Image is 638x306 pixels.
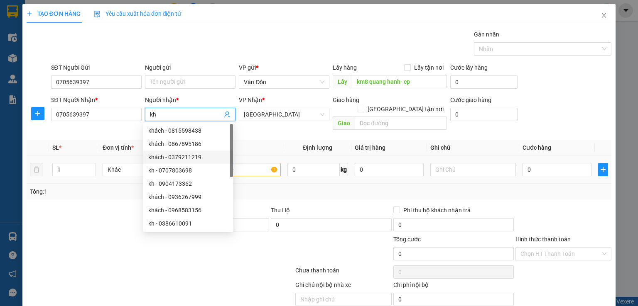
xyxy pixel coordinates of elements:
[364,104,447,114] span: [GEOGRAPHIC_DATA] tận nơi
[523,144,551,151] span: Cước hàng
[400,206,474,215] span: Phí thu hộ khách nhận trả
[244,76,324,88] span: Vân Đồn
[450,64,488,71] label: Cước lấy hàng
[148,166,228,175] div: kh - 0707803698
[145,63,236,72] div: Người gửi
[355,117,447,130] input: Dọc đường
[27,11,32,17] span: plus
[450,97,491,103] label: Cước giao hàng
[411,63,447,72] span: Lấy tận nơi
[143,204,233,217] div: khách - 0968583156
[295,280,391,293] div: Ghi chú nội bộ nhà xe
[430,163,516,176] input: Ghi Chú
[271,207,290,214] span: Thu Hộ
[592,4,616,27] button: Close
[143,151,233,164] div: khách - 0379211219
[239,63,329,72] div: VP gửi
[355,163,424,176] input: 0
[224,111,231,118] span: user-add
[145,95,236,104] div: Người nhận
[148,126,228,135] div: khách - 0815598438
[195,163,281,176] input: VD: Bàn, Ghế
[94,11,101,17] img: icon
[598,163,608,176] button: plus
[515,236,571,243] label: Hình thức thanh toán
[355,144,385,151] span: Giá trị hàng
[148,179,228,188] div: kh - 0904173362
[427,140,519,156] th: Ghi chú
[450,75,518,89] input: Cước lấy hàng
[30,163,43,176] button: delete
[393,280,514,293] div: Chi phí nội bộ
[148,153,228,162] div: khách - 0379211219
[393,236,421,243] span: Tổng cước
[31,107,44,120] button: plus
[352,75,447,88] input: Dọc đường
[27,10,81,17] span: TẠO ĐƠN HÀNG
[52,144,59,151] span: SL
[32,110,44,117] span: plus
[474,31,499,38] label: Gán nhãn
[148,192,228,202] div: khách - 0936267999
[599,166,608,173] span: plus
[30,187,247,196] div: Tổng: 1
[103,144,134,151] span: Đơn vị tính
[294,266,392,280] div: Chưa thanh toán
[143,137,233,151] div: khách - 0867895186
[148,139,228,148] div: khách - 0867895186
[143,164,233,177] div: kh - 0707803698
[295,293,391,306] input: Nhập ghi chú
[51,95,142,104] div: SĐT Người Nhận
[303,144,332,151] span: Định lượng
[450,108,518,121] input: Cước giao hàng
[333,97,359,103] span: Giao hàng
[143,124,233,137] div: khách - 0815598438
[601,12,607,19] span: close
[148,219,228,228] div: kh - 0386610091
[51,63,142,72] div: SĐT Người Gửi
[333,75,352,88] span: Lấy
[94,10,182,17] span: Yêu cầu xuất hóa đơn điện tử
[143,190,233,204] div: khách - 0936267999
[143,177,233,190] div: kh - 0904173362
[108,163,183,176] span: Khác
[244,108,324,121] span: Hà Nội
[340,163,348,176] span: kg
[333,64,357,71] span: Lấy hàng
[143,217,233,230] div: kh - 0386610091
[333,117,355,130] span: Giao
[239,97,262,103] span: VP Nhận
[148,206,228,215] div: khách - 0968583156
